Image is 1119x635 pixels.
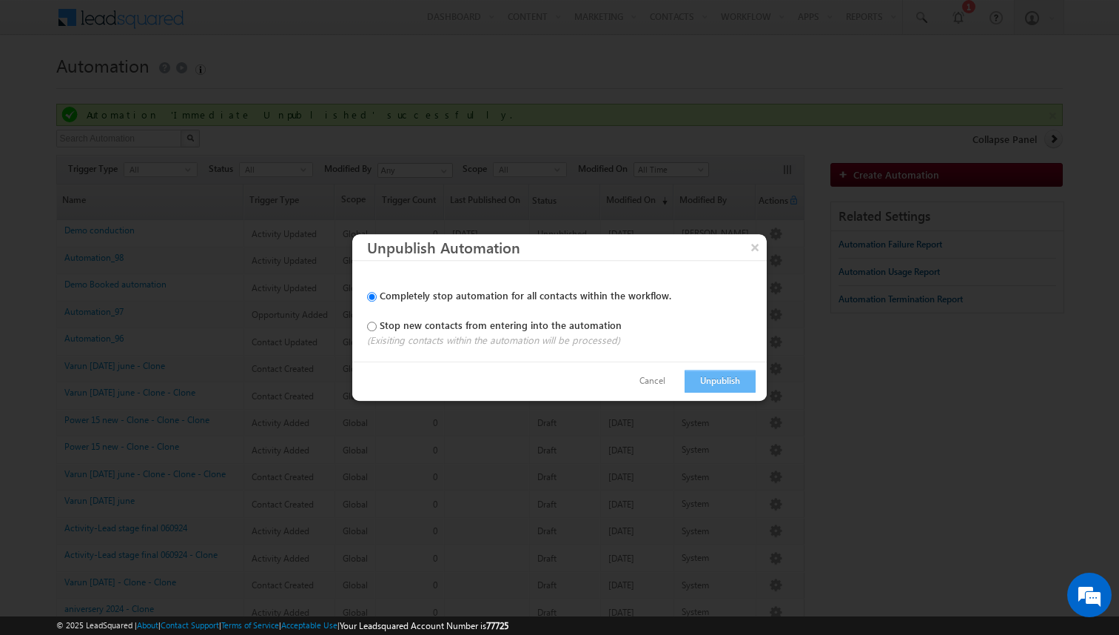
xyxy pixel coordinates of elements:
[367,333,756,347] label: (Exisiting contacts within the automation will be processed)
[685,370,756,393] button: Unpublish
[367,234,767,260] h3: Unpublish Automation
[19,137,270,444] textarea: Type your message and click 'Submit'
[340,620,508,631] span: Your Leadsquared Account Number is
[77,78,249,97] div: Leave a message
[625,370,680,392] button: Cancel
[161,620,219,630] a: Contact Support
[25,78,62,97] img: d_60004797649_company_0_60004797649
[221,620,279,630] a: Terms of Service
[281,620,337,630] a: Acceptable Use
[217,456,269,476] em: Submit
[486,620,508,631] span: 77725
[743,234,767,260] button: ×
[56,619,508,633] span: © 2025 LeadSquared | | | | |
[380,289,671,302] label: Completely stop automation for all contacts within the workflow.
[380,319,622,331] label: Stop new contacts from entering into the automation
[137,620,158,630] a: About
[243,7,278,43] div: Minimize live chat window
